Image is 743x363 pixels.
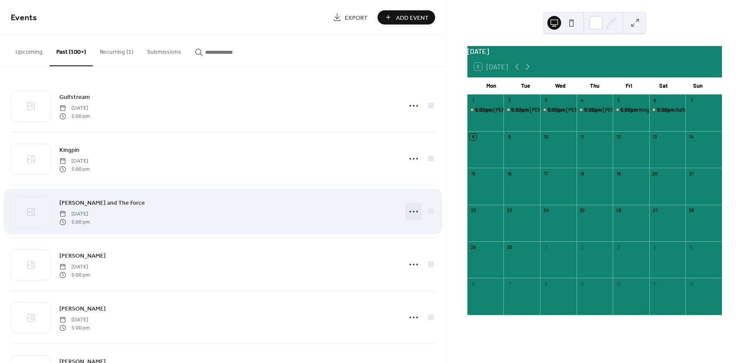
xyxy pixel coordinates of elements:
button: Add Event [378,10,435,25]
div: 4 [579,97,586,104]
div: 2 [579,244,586,250]
span: 5:00 pm [59,324,90,332]
span: Kingpin [59,146,80,155]
div: 15 [470,170,476,177]
div: Gulfstream [675,106,700,114]
a: Kingpin [59,145,80,155]
div: 30 [506,244,513,250]
a: Export [326,10,374,25]
div: Kingpin [613,106,649,114]
div: 26 [615,207,622,214]
span: [PERSON_NAME] [59,305,106,314]
div: 18 [579,170,586,177]
span: 5:00pm [620,106,639,114]
span: [DATE] [59,105,90,112]
span: [PERSON_NAME] and The Force [59,199,145,208]
div: 6 [470,280,476,287]
div: Gulfstream [649,106,686,114]
div: Steve Balesteri [467,106,504,114]
div: Mon [474,77,509,95]
div: 12 [688,280,694,287]
div: 9 [506,134,513,140]
div: 12 [615,134,622,140]
div: 23 [506,207,513,214]
div: Obi Wan Knabe and The Force [577,106,613,114]
div: 10 [543,134,549,140]
button: Submissions [140,35,188,65]
div: 22 [470,207,476,214]
div: 25 [579,207,586,214]
button: Recurring (1) [93,35,140,65]
div: 2 [506,97,513,104]
div: 1 [470,97,476,104]
span: 5:00pm [657,106,675,114]
span: Add Event [396,13,429,22]
span: Gulfstream [59,93,90,102]
div: 21 [688,170,694,177]
div: Tony Rook [504,106,540,114]
div: 20 [652,170,658,177]
div: 10 [615,280,622,287]
div: 29 [470,244,476,250]
span: [DATE] [59,316,90,324]
div: 3 [543,97,549,104]
div: 5 [615,97,622,104]
span: [DATE] [59,210,90,218]
div: 28 [688,207,694,214]
div: 5 [688,244,694,250]
span: 5:00pm [511,106,530,114]
div: Tue [509,77,543,95]
div: 27 [652,207,658,214]
div: 19 [615,170,622,177]
div: Sun [681,77,715,95]
div: 14 [688,134,694,140]
div: Bryan Smith [540,106,577,114]
div: [PERSON_NAME] and The Force [603,106,674,114]
div: [PERSON_NAME] [494,106,533,114]
div: 24 [543,207,549,214]
a: Gulfstream [59,92,90,102]
div: Fri [612,77,646,95]
a: [PERSON_NAME] [59,304,106,314]
div: 7 [688,97,694,104]
span: [DATE] [59,263,90,271]
div: [PERSON_NAME] [530,106,569,114]
span: 5:00 pm [59,112,90,120]
span: 5:00pm [584,106,603,114]
div: 8 [543,280,549,287]
div: 11 [652,280,658,287]
span: [DATE] [59,157,90,165]
span: 5:00 pm [59,218,90,226]
span: 5:00 pm [59,271,90,279]
div: 16 [506,170,513,177]
div: 13 [652,134,658,140]
div: 4 [652,244,658,250]
div: 17 [543,170,549,177]
div: 11 [579,134,586,140]
span: 5:00 pm [59,165,90,173]
button: Upcoming [9,35,49,65]
a: [PERSON_NAME] and The Force [59,198,145,208]
div: 8 [470,134,476,140]
span: Events [11,9,37,26]
a: [PERSON_NAME] [59,251,106,261]
div: Wed [543,77,577,95]
div: Kingpin [639,106,657,114]
div: Thu [577,77,612,95]
span: 5:00pm [548,106,566,114]
div: [PERSON_NAME] [566,106,605,114]
span: 5:00pm [475,106,494,114]
span: Export [345,13,368,22]
div: 9 [579,280,586,287]
div: 7 [506,280,513,287]
div: [DATE] [467,46,722,56]
div: 3 [615,244,622,250]
div: 1 [543,244,549,250]
div: 6 [652,97,658,104]
button: Past (100+) [49,35,93,66]
div: Sat [646,77,681,95]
